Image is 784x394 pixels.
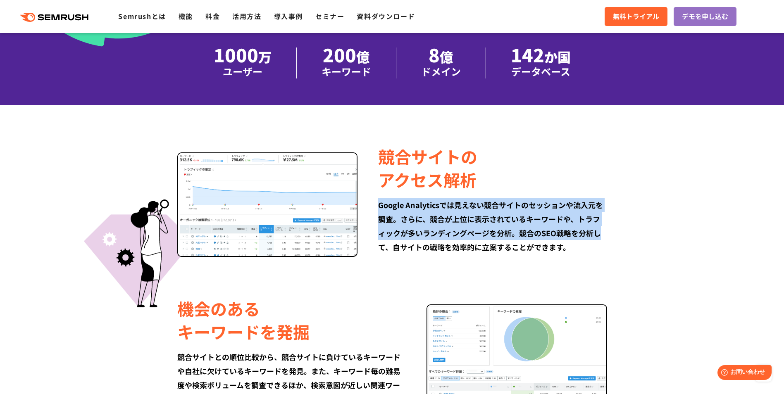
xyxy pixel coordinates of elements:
[682,11,728,22] span: デモを申し込む
[179,11,193,21] a: 機能
[177,297,406,343] div: 機会のある キーワードを発掘
[378,198,607,254] div: Google Analyticsでは見えない競合サイトのセッションや流入元を調査。さらに、競合が上位に表示されているキーワードや、トラフィックが多いランディングページを分析。競合のSEO戦略を分...
[674,7,736,26] a: デモを申し込む
[486,47,596,78] li: 142
[511,64,571,78] div: データベース
[274,11,303,21] a: 導入事例
[378,145,607,191] div: 競合サイトの アクセス解析
[710,362,775,385] iframe: Help widget launcher
[544,47,571,66] span: か国
[421,64,461,78] div: ドメイン
[613,11,659,22] span: 無料トライアル
[315,11,344,21] a: セミナー
[322,64,371,78] div: キーワード
[232,11,261,21] a: 活用方法
[357,11,415,21] a: 資料ダウンロード
[205,11,220,21] a: 料金
[297,47,396,78] li: 200
[440,47,453,66] span: 億
[118,11,166,21] a: Semrushとは
[356,47,369,66] span: 億
[605,7,667,26] a: 無料トライアル
[396,47,486,78] li: 8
